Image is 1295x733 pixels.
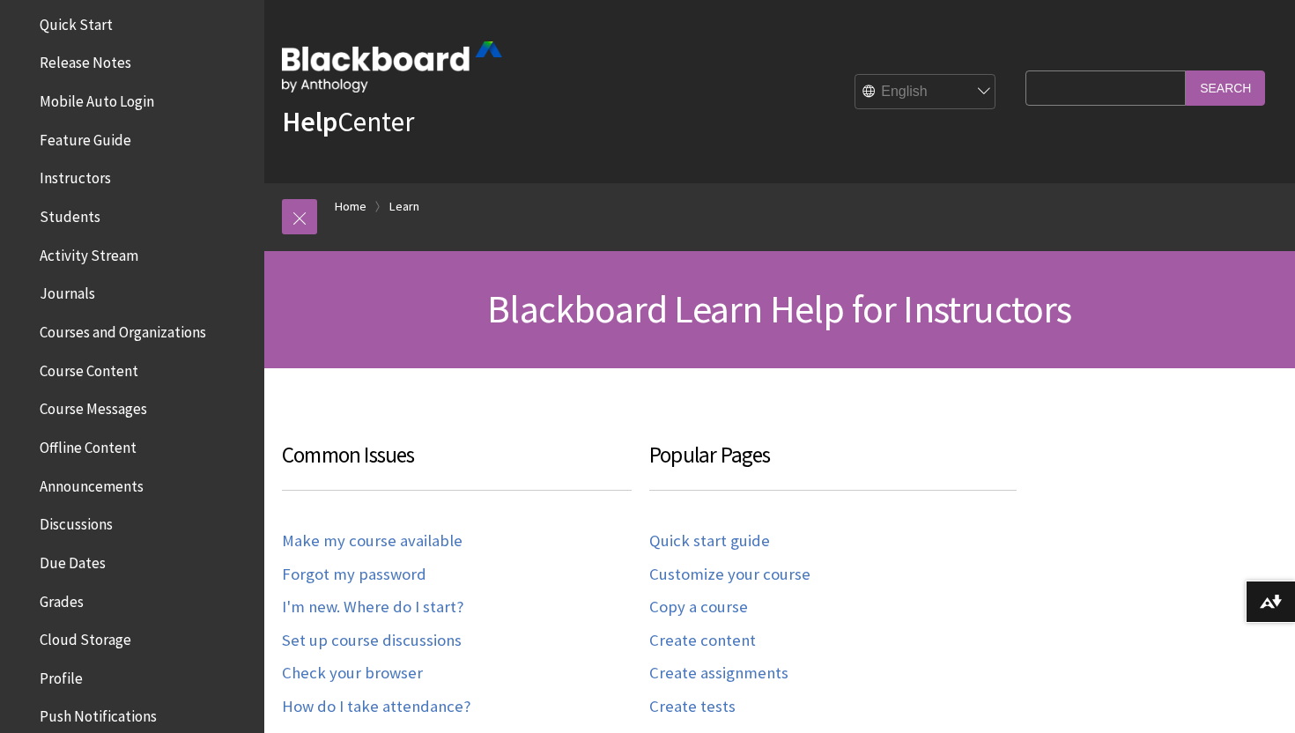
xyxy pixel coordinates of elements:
span: Journals [40,279,95,303]
a: Copy a course [649,597,748,618]
span: Release Notes [40,48,131,72]
span: Courses and Organizations [40,317,206,341]
a: Forgot my password [282,565,426,585]
span: Offline Content [40,433,137,456]
a: Set up course discussions [282,631,462,651]
a: How do I take attendance? [282,697,470,717]
select: Site Language Selector [855,75,996,110]
a: HelpCenter [282,104,414,139]
span: Mobile Auto Login [40,86,154,110]
a: Make my course available [282,531,462,552]
span: Course Messages [40,395,147,418]
a: Create tests [649,697,736,717]
span: Push Notifications [40,702,157,726]
span: Grades [40,587,84,611]
h3: Popular Pages [649,439,1017,491]
span: Quick Start [40,10,113,33]
h3: Common Issues [282,439,632,491]
a: Create assignments [649,663,788,684]
span: Activity Stream [40,241,138,264]
span: Course Content [40,356,138,380]
img: Blackboard by Anthology [282,41,502,93]
a: Customize your course [649,565,810,585]
span: Cloud Storage [40,625,131,648]
span: Announcements [40,471,144,495]
span: Due Dates [40,548,106,572]
span: Blackboard Learn Help for Instructors [487,285,1071,333]
a: Check your browser [282,663,423,684]
span: Discussions [40,509,113,533]
input: Search [1186,70,1265,105]
span: Students [40,202,100,226]
a: Create content [649,631,756,651]
a: Home [335,196,366,218]
a: Learn [389,196,419,218]
a: Quick start guide [649,531,770,552]
strong: Help [282,104,337,139]
span: Profile [40,663,83,687]
a: I'm new. Where do I start? [282,597,463,618]
span: Instructors [40,164,111,188]
span: Feature Guide [40,125,131,149]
